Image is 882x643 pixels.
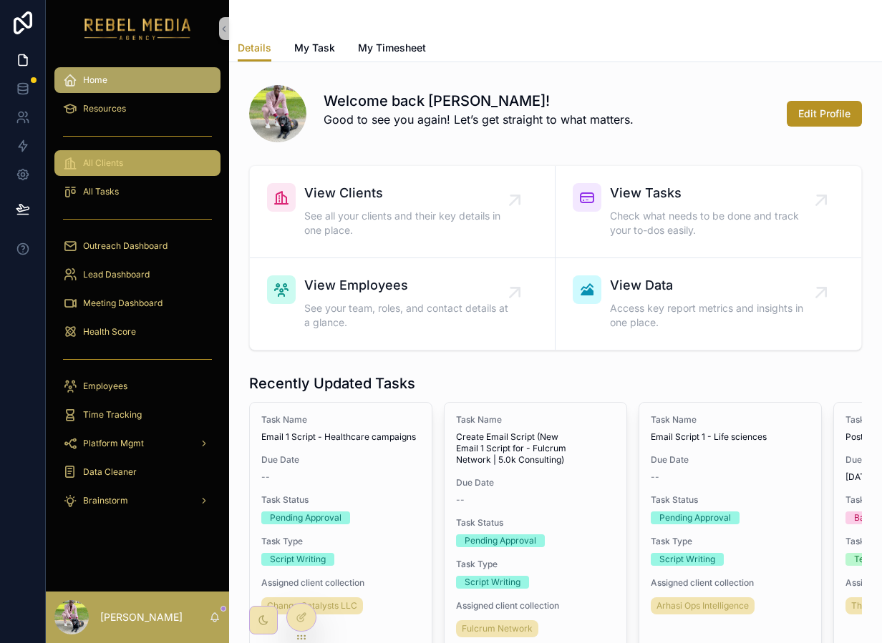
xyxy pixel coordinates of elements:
[556,258,861,350] a: View DataAccess key report metrics and insights in one place.
[456,517,615,529] span: Task Status
[261,536,420,547] span: Task Type
[651,597,755,614] a: Arhasi Ops Intelligence
[456,414,615,426] span: Task Name
[54,431,220,456] a: Platform Mgmt
[798,107,850,121] span: Edit Profile
[261,431,420,443] span: Email 1 Script - Healthcare campaigns
[651,454,810,466] span: Due Date
[651,577,810,589] span: Assigned client collection
[54,179,220,205] a: All Tasks
[54,488,220,514] a: Brainstorm
[83,495,128,506] span: Brainstorm
[54,373,220,399] a: Employees
[83,409,142,421] span: Time Tracking
[462,623,533,634] span: Fulcrum Network
[294,35,335,64] a: My Task
[54,319,220,345] a: Health Score
[83,438,144,449] span: Platform Mgmt
[54,150,220,176] a: All Clients
[304,209,515,237] span: See all your clients and their key details in one place.
[83,466,137,478] span: Data Cleaner
[83,157,123,169] span: All Clients
[270,553,326,566] div: Script Writing
[54,67,220,93] a: Home
[84,17,191,40] img: App logo
[54,262,220,288] a: Lead Dashboard
[456,431,615,466] span: Create Email Script (New Email 1 Script for - Fulcrum Network | 5.0k Consulting)
[261,471,270,483] span: --
[465,576,520,589] div: Script Writing
[267,600,357,612] span: Change Catalysts LLC
[83,298,163,309] span: Meeting Dashboard
[556,166,861,258] a: View TasksCheck what needs to be done and track your to-dos easily.
[54,290,220,316] a: Meeting Dashboard
[54,402,220,428] a: Time Tracking
[250,166,556,258] a: View ClientsSee all your clients and their key details in one place.
[83,186,119,197] span: All Tasks
[83,103,126,114] span: Resources
[787,101,862,127] button: Edit Profile
[610,183,821,203] span: View Tasks
[659,511,731,524] div: Pending Approval
[238,41,271,55] span: Details
[651,494,810,506] span: Task Status
[54,233,220,259] a: Outreach Dashboard
[261,597,363,614] a: Change Catalysts LLC
[249,373,415,393] h1: Recently Updated Tasks
[54,96,220,122] a: Resources
[46,57,229,532] div: scrollable content
[656,600,749,612] span: Arhasi Ops Intelligence
[610,209,821,237] span: Check what needs to be done and track your to-dos easily.
[324,111,634,128] p: Good to see you again! Let’s get straight to what matters.
[83,326,136,338] span: Health Score
[358,41,426,55] span: My Timesheet
[651,536,810,547] span: Task Type
[238,35,271,62] a: Details
[100,610,183,624] p: [PERSON_NAME]
[456,559,615,570] span: Task Type
[270,511,341,524] div: Pending Approval
[651,471,659,483] span: --
[651,414,810,426] span: Task Name
[304,301,515,330] span: See your team, roles, and contact details at a glance.
[83,269,150,280] span: Lead Dashboard
[261,454,420,466] span: Due Date
[83,74,107,86] span: Home
[83,240,168,252] span: Outreach Dashboard
[54,459,220,485] a: Data Cleaner
[659,553,715,566] div: Script Writing
[456,494,465,506] span: --
[456,477,615,489] span: Due Date
[261,494,420,506] span: Task Status
[456,600,615,612] span: Assigned client collection
[261,414,420,426] span: Task Name
[294,41,335,55] span: My Task
[358,35,426,64] a: My Timesheet
[465,534,536,547] div: Pending Approval
[304,183,515,203] span: View Clients
[456,620,538,637] a: Fulcrum Network
[651,431,810,443] span: Email Script 1 - Life sciences
[250,258,556,350] a: View EmployeesSee your team, roles, and contact details at a glance.
[304,275,515,295] span: View Employees
[610,301,821,330] span: Access key report metrics and insights in one place.
[261,577,420,589] span: Assigned client collection
[324,91,634,111] h1: Welcome back [PERSON_NAME]!
[610,275,821,295] span: View Data
[83,381,127,392] span: Employees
